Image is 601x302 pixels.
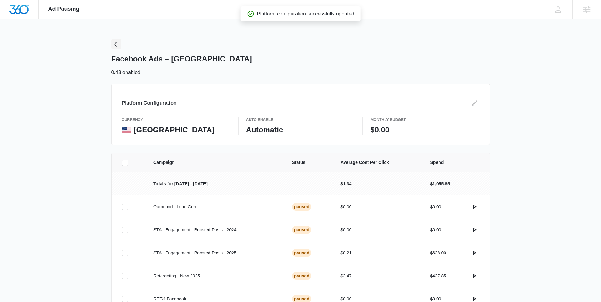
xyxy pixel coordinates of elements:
[370,125,479,135] p: $0.00
[340,227,415,233] p: $0.00
[153,273,277,279] p: Retargeting - New 2025
[111,69,141,76] p: 0/43 enabled
[430,204,441,210] p: $0.00
[153,159,277,166] span: Campaign
[122,117,231,123] p: currency
[340,273,415,279] p: $2.47
[430,159,480,166] span: Spend
[111,54,252,64] h1: Facebook Ads – [GEOGRAPHIC_DATA]
[153,250,277,256] p: STA - Engagement - Boosted Posts - 2025
[430,273,446,279] p: $427.85
[340,250,415,256] p: $0.21
[246,117,355,123] p: Auto Enable
[469,225,480,235] button: actions.activate
[111,39,121,49] button: Back
[340,159,415,166] span: Average Cost Per Click
[122,127,131,133] img: United States
[292,226,311,234] div: Paused
[122,99,177,107] h3: Platform Configuration
[292,159,326,166] span: Status
[469,271,480,281] button: actions.activate
[246,125,355,135] p: Automatic
[292,249,311,257] div: Paused
[292,272,311,280] div: Paused
[153,181,277,187] p: Totals for [DATE] - [DATE]
[257,10,354,18] p: Platform configuration successfully updated
[340,181,415,187] p: $1.34
[430,181,450,187] p: $1,055.85
[430,250,446,256] p: $628.00
[469,98,480,108] button: Edit
[134,125,215,135] p: [GEOGRAPHIC_DATA]
[370,117,479,123] p: Monthly Budget
[340,204,415,210] p: $0.00
[48,6,80,12] span: Ad Pausing
[292,203,311,211] div: Paused
[430,227,441,233] p: $0.00
[469,202,480,212] button: actions.activate
[153,204,277,210] p: Outbound - Lead Gen
[469,248,480,258] button: actions.activate
[153,227,277,233] p: STA - Engagement - Boosted Posts - 2024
